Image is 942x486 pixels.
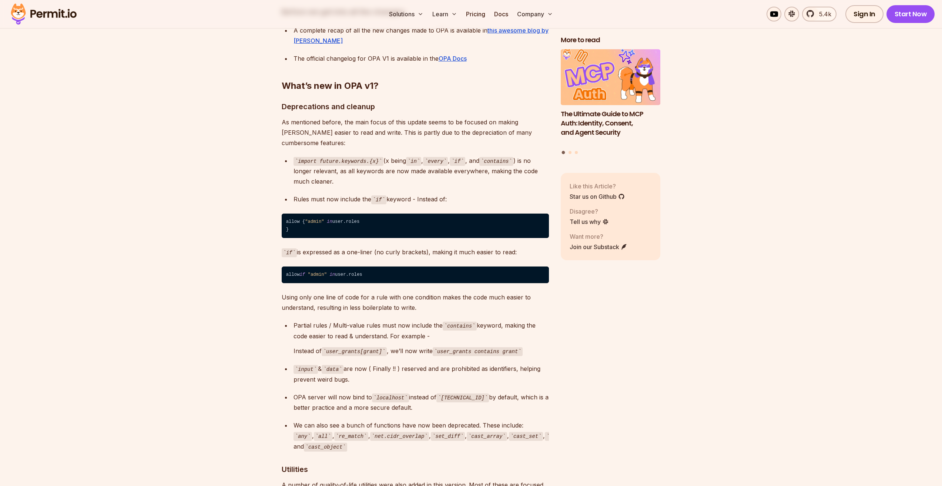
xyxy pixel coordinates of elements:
[439,55,467,62] a: OPA Docs
[294,194,549,205] div: Rules must now include the keyword - Instead of:
[304,443,347,452] code: cast_object
[300,272,305,277] span: if
[436,393,489,402] code: [TECHNICAL_ID]
[314,432,332,441] code: all
[575,151,578,154] button: Go to slide 3
[282,248,297,257] code: if
[294,392,549,413] p: OPA server will now bind to instead of by default, which is a better practice and a more secure d...
[370,432,429,441] code: net.cidr_overlap
[294,27,549,44] a: this awesome blog by [PERSON_NAME]
[322,365,343,374] code: data
[372,393,409,402] code: localhost
[886,5,935,23] a: Start Now
[294,432,312,441] code: any
[450,157,465,166] code: if
[282,214,549,238] code: allow { user.roles }
[294,346,549,356] p: Instead of , we’ll now write
[570,207,609,216] p: Disagree?
[294,320,549,341] p: Partial rules / Multi-value rules must now include the keyword, making the code easier to read & ...
[561,110,661,137] h3: The Ultimate Guide to MCP Auth: Identity, Consent, and Agent Security
[294,420,549,452] p: We can also see a bunch of functions have now been deprecated. These include: , , , , , , , , , ,...
[429,7,460,21] button: Learn
[561,49,661,147] li: 1 of 3
[570,232,627,241] p: Want more?
[327,219,332,224] span: in
[282,50,549,92] h2: What’s new in OPA v1?
[433,347,523,356] code: user_grants contains grant
[561,49,661,105] img: The Ultimate Guide to MCP Auth: Identity, Consent, and Agent Security
[479,157,513,166] code: contains
[570,182,625,191] p: Like this Article?
[282,463,549,475] h3: Utilities
[322,347,387,356] code: user_grants[grant]
[545,432,588,441] code: cast_string
[294,363,549,385] p: & are now ( Finally !! ) reserved and are prohibited as identifiers, helping prevent weird bugs.
[467,432,507,441] code: cast_array
[514,7,556,21] button: Company
[802,7,837,21] a: 5.4k
[570,192,625,201] a: Star us on Github
[509,432,543,441] code: cast_set
[570,242,627,251] a: Join our Substack
[845,5,884,23] a: Sign In
[569,151,571,154] button: Go to slide 2
[561,36,661,45] h2: More to read
[443,322,477,331] code: contains
[294,365,318,374] code: input
[561,49,661,147] a: The Ultimate Guide to MCP Auth: Identity, Consent, and Agent SecurityThe Ultimate Guide to MCP Au...
[308,272,327,277] span: "admin"
[561,49,661,155] div: Posts
[371,195,387,204] code: if
[294,25,549,46] div: A complete recap of all the new changes made to OPA is available in
[562,151,565,154] button: Go to slide 1
[329,272,335,277] span: in
[406,157,422,166] code: in
[282,267,549,284] code: allow user.roles
[305,219,324,224] span: "admin"
[7,1,80,27] img: Permit logo
[282,101,549,113] h3: Deprecations and cleanup
[386,7,426,21] button: Solutions
[294,53,549,64] div: The official changelog for OPA V1 is available in the
[431,432,465,441] code: set_diff
[491,7,511,21] a: Docs
[815,10,831,19] span: 5.4k
[570,217,609,226] a: Tell us why
[463,7,488,21] a: Pricing
[423,157,448,166] code: every
[282,247,549,258] p: is expressed as a one-liner (no curly brackets), making it much easier to read:
[294,155,549,187] div: (x being , , , and ) is no longer relevant, as all keywords are now made available everywhere, ma...
[334,432,368,441] code: re_match
[294,157,383,166] code: import future.keywords.{x}
[282,117,549,148] p: As mentioned before, the main focus of this update seems to be focused on making [PERSON_NAME] ea...
[282,292,549,313] p: Using only one line of code for a rule with one condition makes the code much easier to understan...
